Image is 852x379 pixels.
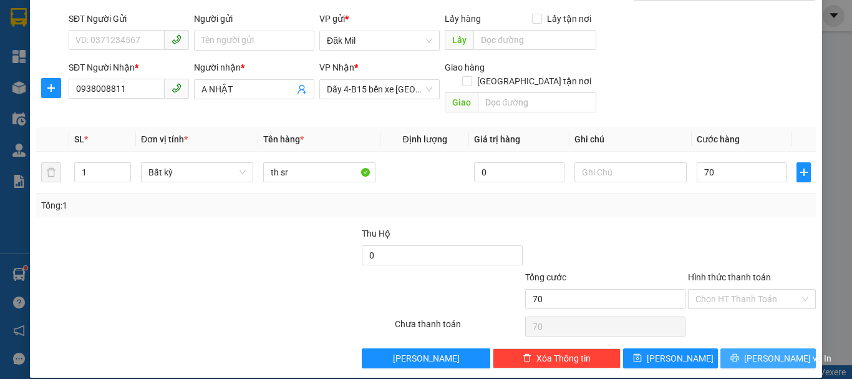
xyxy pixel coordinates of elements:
span: VP Nhận [319,62,354,72]
span: phone [172,34,182,44]
span: Giao [445,92,478,112]
input: Dọc đường [478,92,596,112]
input: 0 [474,162,564,182]
span: Bất kỳ [148,163,246,182]
span: Đăk Mil [327,31,432,50]
span: save [633,353,642,363]
div: Người gửi [194,12,314,26]
span: plus [42,83,61,93]
span: Giá trị hàng [474,134,520,144]
span: Dãy 4-B15 bến xe Miền Đông [327,80,432,99]
button: delete [41,162,61,182]
span: Giao hàng [445,62,485,72]
div: VP gửi [319,12,440,26]
button: [PERSON_NAME] [362,348,490,368]
div: SĐT Người Nhận [69,61,189,74]
button: plus [796,162,811,182]
th: Ghi chú [569,127,692,152]
span: Đơn vị tính [141,134,188,144]
input: Dọc đường [473,30,596,50]
div: Chưa thanh toán [394,317,524,339]
span: Xóa Thông tin [536,352,591,365]
label: Hình thức thanh toán [688,272,771,282]
div: Đăk Mil [11,11,72,41]
span: [GEOGRAPHIC_DATA] tận nơi [472,74,596,88]
span: [PERSON_NAME] và In [744,352,831,365]
span: Thu Hộ [362,229,390,239]
span: Cước hàng [697,134,740,144]
div: SĐT Người Gửi [69,12,189,26]
input: VD: Bàn, Ghế [263,162,375,182]
div: Tổng: 1 [41,199,330,212]
span: SL [74,134,84,144]
button: save[PERSON_NAME] [623,348,719,368]
div: Người nhận [194,61,314,74]
div: 0977816850 [81,71,208,88]
input: Ghi Chú [574,162,687,182]
span: Định lượng [402,134,447,144]
span: Lấy [445,30,473,50]
span: Lấy tận nơi [542,12,596,26]
span: Tổng cước [525,272,566,282]
span: user-add [297,84,307,94]
span: Lấy hàng [445,14,481,24]
span: phone [172,83,182,93]
button: plus [41,78,61,98]
span: [PERSON_NAME] [647,352,714,365]
div: Dãy 4-B15 bến xe [GEOGRAPHIC_DATA] [81,11,208,56]
span: Tên hàng [263,134,304,144]
span: Nhận: [81,12,111,25]
button: printer[PERSON_NAME] và In [720,348,816,368]
span: [PERSON_NAME] [393,352,460,365]
span: printer [730,353,739,363]
button: deleteXóa Thông tin [493,348,621,368]
span: delete [523,353,531,363]
div: CHÚ HIẾU [81,56,208,71]
span: Gửi: [11,12,30,25]
span: plus [797,167,810,177]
